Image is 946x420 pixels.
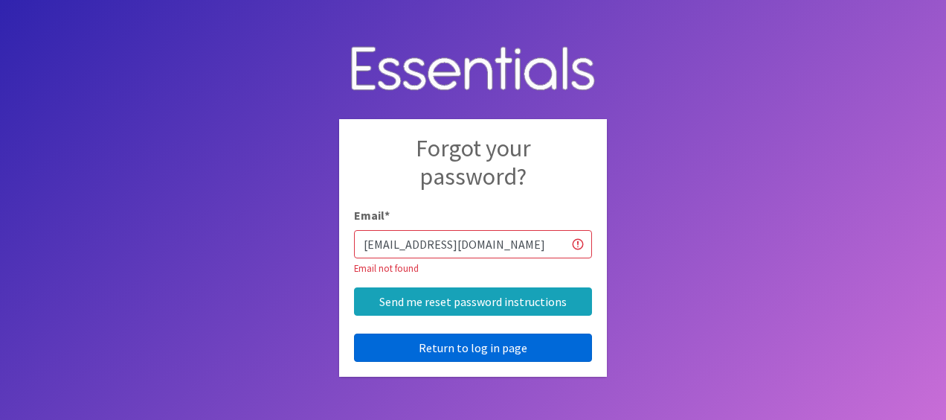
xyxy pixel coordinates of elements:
abbr: required [384,208,390,223]
label: Email [354,206,390,224]
a: Return to log in page [354,334,592,362]
input: Send me reset password instructions [354,287,592,316]
img: Human Essentials [339,31,607,108]
h2: Forgot your password? [354,134,592,206]
div: Email not found [354,261,592,276]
